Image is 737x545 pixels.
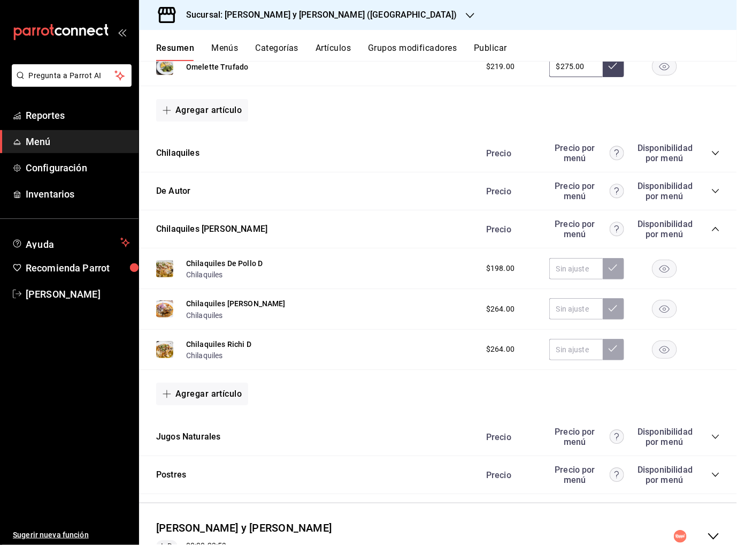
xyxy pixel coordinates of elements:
[118,28,126,36] button: open_drawer_menu
[549,56,603,77] input: Sin ajuste
[638,427,691,447] div: Disponibilidad por menú
[156,431,221,443] button: Jugos Naturales
[368,43,457,61] button: Grupos modificadores
[475,432,544,442] div: Precio
[186,350,223,361] button: Chilaquiles
[186,298,286,309] button: Chilaquiles [PERSON_NAME]
[316,43,351,61] button: Artículos
[638,143,691,163] div: Disponibilidad por menú
[186,269,223,280] button: Chilaquiles
[26,236,116,249] span: Ayuda
[549,339,603,360] input: Sin ajuste
[486,304,515,315] span: $264.00
[711,149,720,157] button: collapse-category-row
[156,147,199,160] button: Chilaquiles
[549,219,624,239] div: Precio por menú
[549,298,603,320] input: Sin ajuste
[638,465,691,485] div: Disponibilidad por menú
[29,70,115,81] span: Pregunta a Parrot AI
[156,300,173,317] img: Preview
[256,43,299,61] button: Categorías
[186,339,251,350] button: Chilaquiles Richi D
[638,181,691,201] div: Disponibilidad por menú
[156,58,173,75] img: Preview
[156,43,194,61] button: Resumen
[549,427,624,447] div: Precio por menú
[211,43,238,61] button: Menús
[486,344,515,355] span: $264.00
[13,529,130,541] span: Sugerir nueva función
[475,148,544,158] div: Precio
[26,161,130,175] span: Configuración
[711,225,720,233] button: collapse-category-row
[156,99,248,122] button: Agregar artículo
[486,263,515,274] span: $198.00
[475,186,544,196] div: Precio
[186,62,248,72] button: Omelette Trufado
[156,260,173,277] img: Preview
[474,43,507,61] button: Publicar
[26,287,130,301] span: [PERSON_NAME]
[156,43,737,61] div: navigation tabs
[549,181,624,201] div: Precio por menú
[156,223,267,236] button: Chilaquiles [PERSON_NAME]
[549,258,603,279] input: Sin ajuste
[156,185,190,198] button: De Autor
[475,224,544,234] div: Precio
[26,187,130,201] span: Inventarios
[156,520,332,536] button: [PERSON_NAME] y [PERSON_NAME]
[549,143,624,163] div: Precio por menú
[26,108,130,123] span: Reportes
[156,469,186,481] button: Postres
[7,78,132,89] a: Pregunta a Parrot AI
[186,258,263,269] button: Chilaquiles De Pollo D
[156,383,248,405] button: Agregar artículo
[638,219,691,239] div: Disponibilidad por menú
[26,134,130,149] span: Menú
[486,61,515,72] span: $219.00
[178,9,457,21] h3: Sucursal: [PERSON_NAME] y [PERSON_NAME] ([GEOGRAPHIC_DATA])
[12,64,132,87] button: Pregunta a Parrot AI
[186,310,223,321] button: Chilaquiles
[711,471,720,479] button: collapse-category-row
[549,465,624,485] div: Precio por menú
[475,470,544,480] div: Precio
[711,433,720,441] button: collapse-category-row
[156,341,173,358] img: Preview
[26,261,130,275] span: Recomienda Parrot
[711,187,720,195] button: collapse-category-row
